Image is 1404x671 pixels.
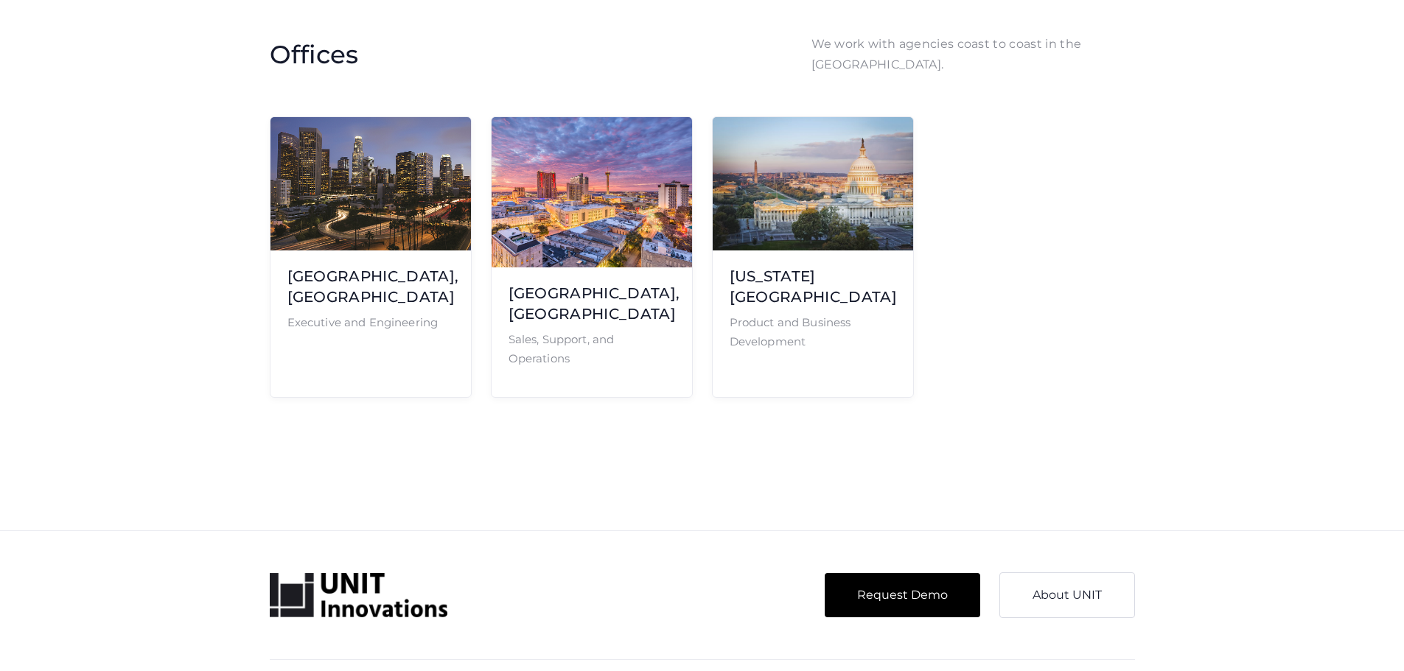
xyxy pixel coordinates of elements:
[287,313,454,332] p: Executive and Engineering
[1153,512,1404,671] iframe: Chat Widget
[287,266,454,307] h3: [GEOGRAPHIC_DATA], [GEOGRAPHIC_DATA]
[270,38,359,71] h2: Offices
[509,283,675,324] h3: [GEOGRAPHIC_DATA], [GEOGRAPHIC_DATA]
[811,34,1135,75] p: We work with agencies coast to coast in the [GEOGRAPHIC_DATA].
[999,572,1135,618] a: About UNIT
[825,573,980,617] a: Request Demo
[509,330,675,368] p: Sales, Support, and Operations
[730,313,896,351] p: Product and Business Development
[730,266,896,307] h3: [US_STATE][GEOGRAPHIC_DATA]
